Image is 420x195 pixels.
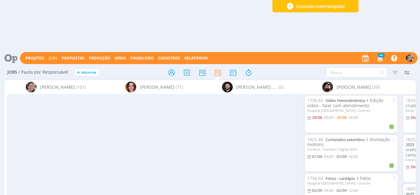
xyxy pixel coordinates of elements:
: 09:00 [323,188,333,193]
a: Mídia [115,55,126,61]
: 18:00 [348,154,358,159]
: - [334,189,335,193]
input: Busca [326,67,387,77]
: 09:00 [323,115,333,120]
button: Mídia [113,56,128,61]
span: 46 [378,53,385,58]
a: Fotos - cardápio [326,176,355,181]
img: A [406,54,414,62]
button: +Adicionar [74,69,99,76]
span: Jobs [7,70,17,75]
a: Vídeo Hemodinâmica [326,98,365,103]
span: 1825.48 [307,136,323,142]
span: Adicionar [81,71,97,75]
span: (101) [76,84,86,90]
span: [PERSON_NAME] [140,84,174,90]
button: Produção [87,56,112,61]
button: A [406,53,414,63]
span: Cadastros [158,55,180,61]
button: Jobs [47,56,59,61]
: 01/09 [337,154,347,159]
a: Produção [89,55,110,61]
img: A [26,82,37,92]
span: / Pauta por Responsável [18,70,68,75]
div: Cordius - Corteva / Digital 2025 [307,147,395,151]
button: Relatórios [183,56,210,61]
: 09:00 [323,154,333,159]
: 12:00 [348,188,358,193]
span: (30) [372,84,380,90]
span: (5) [279,84,283,90]
span: + [77,69,80,76]
span: [PERSON_NAME] Granata [236,84,277,90]
a: Projetos [26,55,44,61]
span: [PERSON_NAME] [337,84,371,90]
span: Edição vídeo - falar com atendimento [307,97,384,108]
div: Hospital [GEOGRAPHIC_DATA] / Outros [307,108,395,112]
span: 1736.64 [307,175,323,181]
button: Propostas [60,56,86,61]
button: Projetos [24,56,46,61]
span: Animação motions [307,136,390,148]
a: Relatórios [184,55,208,61]
: - [334,116,335,120]
: 18:00 [348,115,358,120]
a: Conteúdos setembro [326,137,365,142]
: 02/09 [312,188,322,193]
span: [PERSON_NAME] [40,84,75,90]
img: B [222,82,233,92]
: 02/09 [337,188,347,193]
button: Cadastros [156,56,182,61]
: 29/08 [337,115,347,120]
button: Financeiro [129,56,156,61]
: 01/09 [312,154,322,159]
span: (71) [176,84,183,90]
: 29/08 [312,115,322,120]
span: Fotos [355,175,371,181]
a: Jobs [49,55,57,61]
div: Hospital [GEOGRAPHIC_DATA] / Outros [307,181,395,185]
a: Financeiro [130,55,154,61]
img: B [125,82,136,92]
span: Propostas [62,55,84,61]
img: B [322,82,333,92]
button: 46 [373,53,386,64]
: - [334,155,335,159]
span: 1736.65 [307,97,323,103]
